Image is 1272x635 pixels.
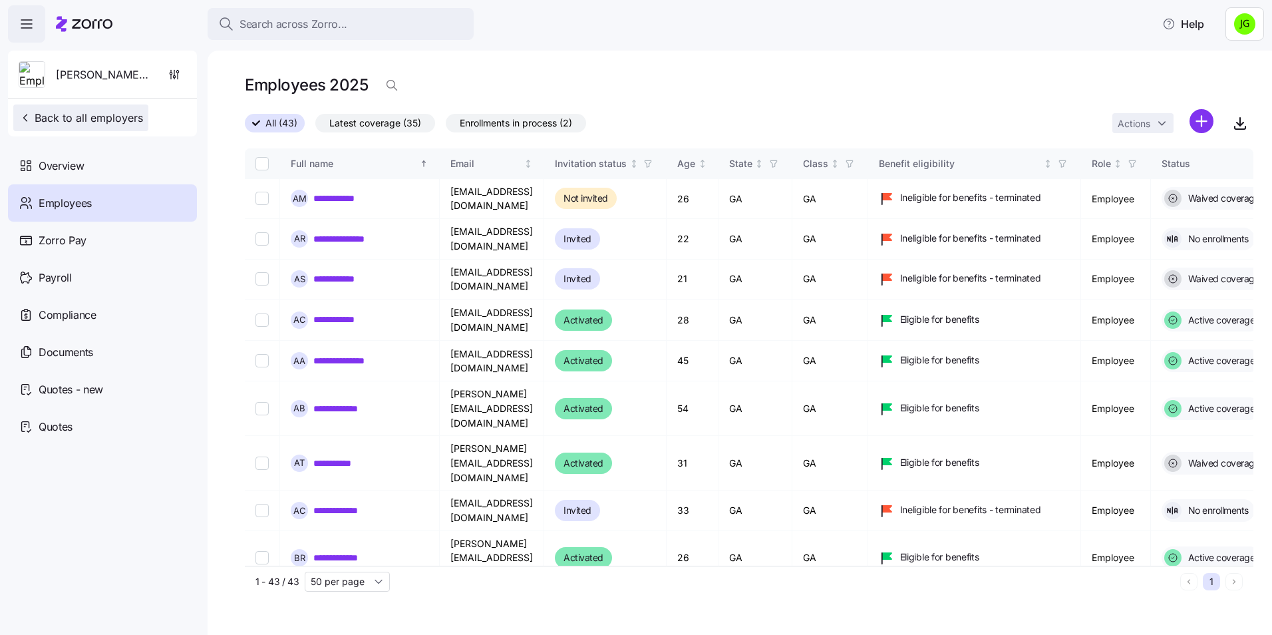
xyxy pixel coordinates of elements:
td: GA [718,341,792,381]
div: Invitation status [555,156,627,171]
td: GA [792,491,868,530]
td: 26 [667,531,718,586]
span: Waived coverage [1184,272,1260,286]
td: 54 [667,381,718,436]
span: Actions [1118,119,1150,128]
td: GA [718,179,792,219]
td: 21 [667,260,718,300]
td: 28 [667,300,718,341]
td: GA [792,381,868,436]
span: No enrollments [1184,232,1249,246]
span: Invited [563,231,591,247]
td: GA [718,260,792,300]
span: Eligible for benefits [900,313,979,326]
span: Invited [563,503,591,519]
div: Not sorted [1113,159,1122,168]
span: Not invited [563,190,608,206]
td: GA [718,219,792,259]
a: Employees [8,184,197,222]
td: Employee [1081,219,1151,259]
th: StateNot sorted [718,148,792,179]
div: Full name [291,156,417,171]
div: Not sorted [524,159,533,168]
div: Benefit eligibility [879,156,1041,171]
td: [EMAIL_ADDRESS][DOMAIN_NAME] [440,219,544,259]
td: 45 [667,341,718,381]
td: Employee [1081,260,1151,300]
button: 1 [1203,573,1220,590]
span: A C [293,507,306,515]
span: Eligible for benefits [900,401,979,415]
td: GA [792,531,868,586]
button: Actions [1112,113,1174,133]
span: Help [1162,16,1204,32]
input: Select record 1 [255,192,269,205]
div: Not sorted [629,159,639,168]
span: B R [294,554,305,562]
div: Not sorted [1043,159,1052,168]
th: Full nameSorted ascending [280,148,440,179]
a: Quotes [8,408,197,445]
th: Invitation statusNot sorted [544,148,667,179]
span: A C [293,316,306,324]
span: [PERSON_NAME] Chevrolet [56,67,152,83]
input: Select record 9 [255,551,269,564]
td: 31 [667,436,718,491]
div: Class [803,156,828,171]
span: Ineligible for benefits - terminated [900,272,1041,285]
td: GA [792,260,868,300]
span: Activated [563,312,603,328]
span: Waived coverage [1184,192,1260,205]
td: GA [718,491,792,530]
th: RoleNot sorted [1081,148,1151,179]
td: [PERSON_NAME][EMAIL_ADDRESS][DOMAIN_NAME] [440,381,544,436]
td: Employee [1081,179,1151,219]
span: Activated [563,401,603,417]
td: [EMAIL_ADDRESS][DOMAIN_NAME] [440,491,544,530]
span: Quotes [39,419,73,435]
a: Overview [8,147,197,184]
span: Ineligible for benefits - terminated [900,191,1041,204]
td: Employee [1081,531,1151,586]
span: A T [294,459,305,467]
div: Email [450,156,522,171]
img: Employer logo [19,62,45,89]
th: EmailNot sorted [440,148,544,179]
td: 26 [667,179,718,219]
td: [PERSON_NAME][EMAIL_ADDRESS][DOMAIN_NAME] [440,436,544,491]
span: A S [294,275,305,284]
span: Compliance [39,307,96,323]
a: Documents [8,333,197,371]
span: Latest coverage (35) [329,114,421,132]
span: A M [293,194,307,203]
td: GA [792,436,868,491]
span: Eligible for benefits [900,550,979,564]
a: Compliance [8,296,197,333]
td: GA [718,300,792,341]
span: Search across Zorro... [239,16,347,33]
span: Ineligible for benefits - terminated [900,503,1041,517]
span: Overview [39,158,84,174]
span: No enrollments [1184,504,1249,517]
td: GA [718,381,792,436]
button: Help [1152,11,1215,37]
input: Select all records [255,157,269,170]
span: Eligible for benefits [900,456,979,469]
span: Activated [563,353,603,369]
input: Select record 2 [255,232,269,246]
td: [EMAIL_ADDRESS][DOMAIN_NAME] [440,300,544,341]
td: GA [792,341,868,381]
span: Ineligible for benefits - terminated [900,232,1041,245]
input: Select record 7 [255,457,269,470]
td: GA [792,219,868,259]
input: Select record 8 [255,504,269,517]
td: Employee [1081,436,1151,491]
input: Select record 4 [255,314,269,327]
td: Employee [1081,341,1151,381]
img: a4774ed6021b6d0ef619099e609a7ec5 [1234,13,1255,35]
span: Active coverage [1184,314,1255,327]
button: Back to all employers [13,105,148,131]
th: AgeNot sorted [667,148,718,179]
span: A A [293,357,305,365]
td: GA [792,179,868,219]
